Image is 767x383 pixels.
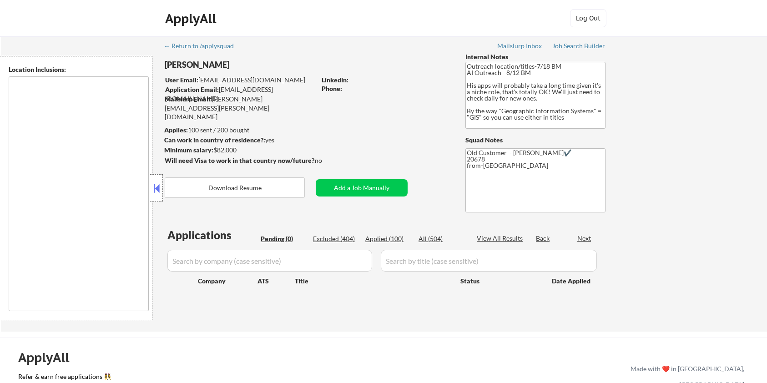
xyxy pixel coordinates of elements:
[164,126,316,135] div: 100 sent / 200 bought
[497,42,543,51] a: Mailslurp Inbox
[164,126,188,134] strong: Applies:
[167,230,257,241] div: Applications
[315,156,341,165] div: no
[164,146,316,155] div: $82,000
[419,234,464,243] div: All (504)
[165,95,316,121] div: [PERSON_NAME][EMAIL_ADDRESS][PERSON_NAME][DOMAIN_NAME]
[164,136,313,145] div: yes
[165,86,219,93] strong: Application Email:
[165,11,219,26] div: ApplyAll
[257,277,295,286] div: ATS
[322,85,342,92] strong: Phone:
[497,43,543,49] div: Mailslurp Inbox
[313,234,358,243] div: Excluded (404)
[198,277,257,286] div: Company
[577,234,592,243] div: Next
[9,65,149,74] div: Location Inclusions:
[460,272,539,289] div: Status
[465,52,606,61] div: Internal Notes
[165,95,212,103] strong: Mailslurp Email:
[18,350,80,365] div: ApplyAll
[552,43,606,49] div: Job Search Builder
[165,76,316,85] div: [EMAIL_ADDRESS][DOMAIN_NAME]
[164,42,242,51] a: ← Return to /applysquad
[167,250,372,272] input: Search by company (case sensitive)
[536,234,550,243] div: Back
[18,373,440,383] a: Refer & earn free applications 👯‍♀️
[477,234,525,243] div: View All Results
[165,59,352,71] div: [PERSON_NAME]
[552,277,592,286] div: Date Applied
[164,43,242,49] div: ← Return to /applysquad
[165,177,305,198] button: Download Resume
[165,156,316,164] strong: Will need Visa to work in that country now/future?:
[365,234,411,243] div: Applied (100)
[261,234,306,243] div: Pending (0)
[165,76,198,84] strong: User Email:
[570,9,606,27] button: Log Out
[165,85,316,103] div: [EMAIL_ADDRESS][DOMAIN_NAME]
[164,136,265,144] strong: Can work in country of residence?:
[295,277,452,286] div: Title
[381,250,597,272] input: Search by title (case sensitive)
[322,76,348,84] strong: LinkedIn:
[316,179,408,197] button: Add a Job Manually
[465,136,606,145] div: Squad Notes
[164,146,213,154] strong: Minimum salary:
